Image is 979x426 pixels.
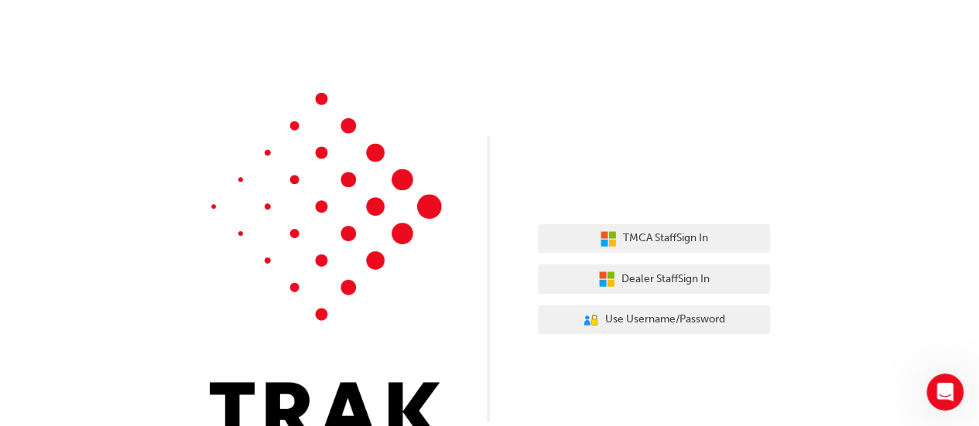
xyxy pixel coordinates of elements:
[538,305,770,335] button: Use Username/Password
[623,230,708,247] span: TMCA Staff Sign In
[926,373,964,411] iframe: Intercom live chat
[621,271,710,288] span: Dealer Staff Sign In
[538,224,770,254] button: TMCA StaffSign In
[538,264,770,294] button: Dealer StaffSign In
[605,311,725,329] span: Use Username/Password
